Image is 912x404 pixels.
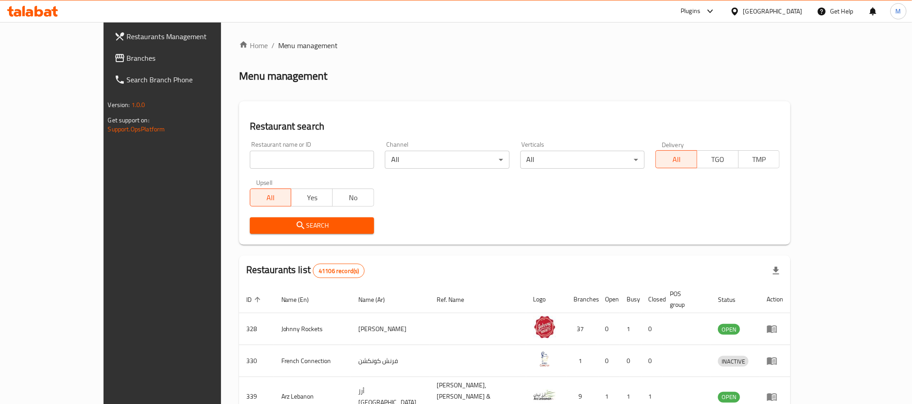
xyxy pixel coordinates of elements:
[107,26,256,47] a: Restaurants Management
[239,313,274,345] td: 328
[278,40,338,51] span: Menu management
[743,6,803,16] div: [GEOGRAPHIC_DATA]
[332,189,374,206] button: No
[896,6,901,16] span: M
[767,355,783,366] div: Menu
[108,99,130,111] span: Version:
[254,191,288,204] span: All
[620,313,641,345] td: 1
[131,99,145,111] span: 1.0.0
[641,313,663,345] td: 0
[620,345,641,377] td: 0
[598,286,620,313] th: Open
[108,123,165,135] a: Support.OpsPlatform
[239,345,274,377] td: 330
[567,313,598,345] td: 37
[274,345,352,377] td: French Connection
[718,356,749,367] span: INACTIVE
[718,324,740,335] span: OPEN
[281,294,321,305] span: Name (En)
[351,345,429,377] td: فرنش كونكشن
[620,286,641,313] th: Busy
[742,153,777,166] span: TMP
[107,69,256,90] a: Search Branch Phone
[313,267,364,275] span: 41106 record(s)
[107,47,256,69] a: Branches
[767,391,783,402] div: Menu
[127,74,248,85] span: Search Branch Phone
[127,53,248,63] span: Branches
[718,294,747,305] span: Status
[336,191,370,204] span: No
[533,316,556,338] img: Johnny Rockets
[520,151,645,169] div: All
[598,345,620,377] td: 0
[271,40,275,51] li: /
[655,150,697,168] button: All
[697,150,739,168] button: TGO
[239,40,791,51] nav: breadcrumb
[295,191,329,204] span: Yes
[567,345,598,377] td: 1
[385,151,509,169] div: All
[526,286,567,313] th: Logo
[250,189,292,206] button: All
[291,189,333,206] button: Yes
[659,153,694,166] span: All
[662,141,684,148] label: Delivery
[681,6,700,17] div: Plugins
[127,31,248,42] span: Restaurants Management
[246,263,365,278] h2: Restaurants list
[670,288,700,310] span: POS group
[641,345,663,377] td: 0
[239,69,328,83] h2: Menu management
[313,264,365,278] div: Total records count
[250,217,374,234] button: Search
[598,313,620,345] td: 0
[274,313,352,345] td: Johnny Rockets
[759,286,790,313] th: Action
[108,114,149,126] span: Get support on:
[765,260,787,282] div: Export file
[738,150,780,168] button: TMP
[718,392,740,402] span: OPEN
[351,313,429,345] td: [PERSON_NAME]
[641,286,663,313] th: Closed
[701,153,735,166] span: TGO
[533,348,556,370] img: French Connection
[246,294,263,305] span: ID
[250,120,780,133] h2: Restaurant search
[256,180,273,186] label: Upsell
[718,356,749,367] div: INACTIVE
[767,323,783,334] div: Menu
[250,151,374,169] input: Search for restaurant name or ID..
[257,220,367,231] span: Search
[567,286,598,313] th: Branches
[437,294,476,305] span: Ref. Name
[718,324,740,335] div: OPEN
[358,294,397,305] span: Name (Ar)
